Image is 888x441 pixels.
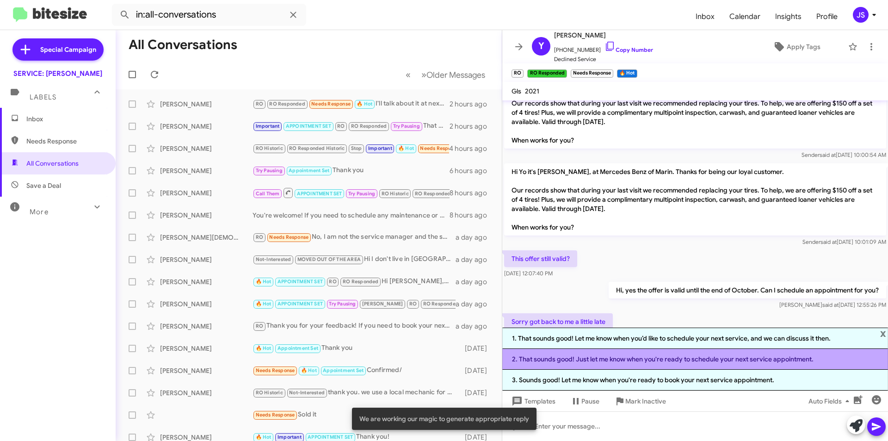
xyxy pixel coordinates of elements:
small: Needs Response [571,69,613,78]
div: Liked “Thank you again for your understanding and for continuing to work with us. We value your l... [253,143,449,154]
div: [PERSON_NAME] [160,99,253,109]
small: 🔥 Hot [617,69,637,78]
span: 🔥 Hot [398,145,414,151]
a: Special Campaign [12,38,104,61]
div: [PERSON_NAME] [160,122,253,131]
span: Sender [DATE] 10:00:54 AM [802,151,886,158]
div: [PERSON_NAME] [160,366,253,375]
span: MOVED OUT OF THE AREA [297,256,361,262]
div: That sounds good! Just let us know when you're available, and we'll arrange the pickup for your v... [253,121,450,131]
span: Not-Interested [289,390,325,396]
span: 2021 [525,87,539,95]
span: Inbox [26,114,105,124]
div: 2 hours ago [450,99,494,109]
span: RO [329,279,336,285]
span: Important [277,434,302,440]
span: RO Historic [256,390,283,396]
span: 🔥 Hot [256,345,271,351]
button: JS [845,7,878,23]
span: Try Pausing [393,123,420,129]
div: a day ago [456,299,494,309]
span: x [880,328,886,339]
span: APPOINTMENT SET [277,301,323,307]
input: Search [112,4,306,26]
a: Profile [809,3,845,30]
span: Declined Service [554,55,653,64]
span: RO Historic [382,191,409,197]
div: Hi I don't live in [GEOGRAPHIC_DATA] anymore [253,254,456,265]
span: Call Them [256,191,280,197]
span: RO [256,234,263,240]
div: SERVICE: [PERSON_NAME] [13,69,102,78]
div: 8 hours ago [450,211,494,220]
span: Try Pausing [256,168,283,174]
div: [PERSON_NAME] [160,255,253,264]
span: Templates [510,393,555,410]
span: 🔥 Hot [301,367,317,373]
span: We are working our magic to generate appropriate reply [359,414,529,423]
div: [PERSON_NAME][DEMOGRAPHIC_DATA] [160,233,253,242]
div: a day ago [456,277,494,286]
p: Hi Yo it's [PERSON_NAME], at Mercedes Benz of Marin. Thanks for being our loyal customer. Our rec... [504,163,886,236]
li: 3. Sounds good! Let me know when you're ready to book your next service appointment. [502,370,888,391]
span: » [421,69,426,81]
span: [PERSON_NAME] [DATE] 12:55:26 PM [779,301,886,308]
div: [DATE] [460,388,494,398]
span: [PERSON_NAME] [554,30,653,41]
button: Next [416,65,491,84]
div: thank you. we use a local mechanic for maintenance. it's much easier for us. [253,387,460,398]
div: a day ago [456,255,494,264]
div: [PERSON_NAME] [160,299,253,309]
a: Insights [768,3,809,30]
span: Y [538,39,544,54]
span: Mark Inactive [625,393,666,410]
div: [PERSON_NAME] [160,322,253,331]
span: [PHONE_NUMBER] [554,41,653,55]
button: Pause [563,393,607,410]
div: Hi [PERSON_NAME],The offer that was sent to you back in May is no longer available, but we’re cur... [253,276,456,287]
span: [DATE] 12:07:40 PM [504,270,553,277]
span: Try Pausing [329,301,356,307]
span: Needs Response [311,101,351,107]
div: a day ago [456,233,494,242]
a: Inbox [688,3,722,30]
span: Not-Interested [256,256,291,262]
div: JS [853,7,869,23]
span: Save a Deal [26,181,61,190]
span: Special Campaign [40,45,96,54]
p: This offer still valid? [504,250,577,267]
span: 🔥 Hot [357,101,372,107]
span: APPOINTMENT SET [308,434,353,440]
li: 2. That sounds good! Just let me know when you're ready to schedule your next service appointment. [502,349,888,370]
div: [PERSON_NAME] [160,144,253,153]
small: RO Responded [527,69,567,78]
span: 🔥 Hot [256,279,271,285]
button: Auto Fields [801,393,860,410]
div: 6 hours ago [450,166,494,175]
span: 🔥 Hot [256,301,271,307]
div: Thank you for your feedback! If you need to book your next service or have any questions, just le... [253,321,456,331]
span: said at [820,151,836,158]
span: Gls [512,87,521,95]
small: RO [512,69,524,78]
span: RO [337,123,345,129]
span: RO Responded [343,279,378,285]
span: Needs Response [420,145,459,151]
span: Important [256,123,280,129]
span: said at [820,238,837,245]
span: 🔥 Hot [256,434,271,440]
p: Hi Yo it's [PERSON_NAME], at Mercedes Benz of Marin. Thanks for being our loyal customer. Our rec... [504,76,886,149]
span: Stop [351,145,362,151]
p: Sorry got back to me a little late [504,313,613,330]
span: Apply Tags [787,38,820,55]
span: RO Historic [256,145,283,151]
span: APPOINTMENT SET [297,191,342,197]
span: More [30,208,49,216]
a: Calendar [722,3,768,30]
div: Thank you [253,165,450,176]
span: Try Pausing [348,191,375,197]
span: Needs Response [256,367,295,373]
